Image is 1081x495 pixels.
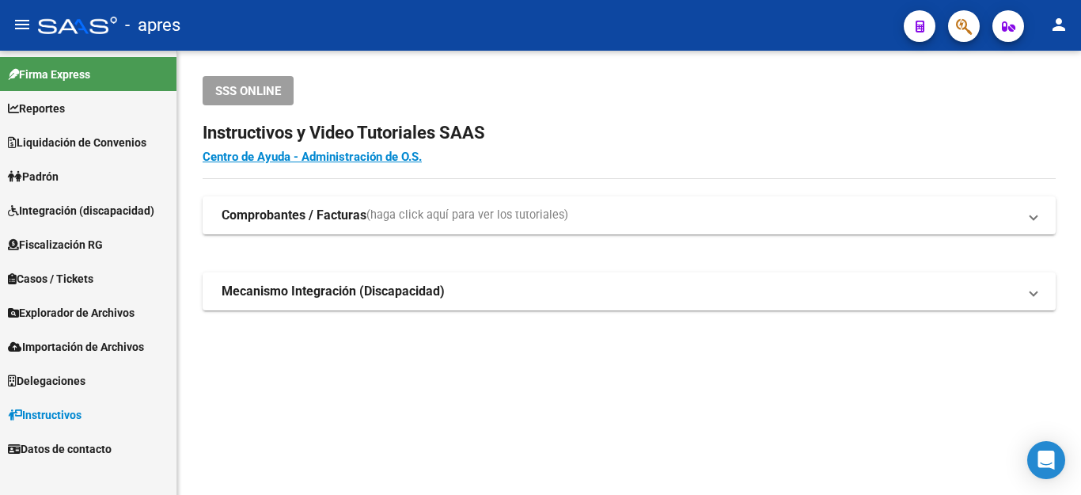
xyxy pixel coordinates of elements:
[215,84,281,98] span: SSS ONLINE
[8,372,85,390] span: Delegaciones
[203,150,422,164] a: Centro de Ayuda - Administración de O.S.
[366,207,568,224] span: (haga click aquí para ver los tutoriales)
[8,202,154,219] span: Integración (discapacidad)
[8,236,103,253] span: Fiscalización RG
[8,304,135,322] span: Explorador de Archivos
[8,406,82,424] span: Instructivos
[13,15,32,34] mat-icon: menu
[203,118,1056,148] h2: Instructivos y Video Tutoriales SAAS
[8,270,93,287] span: Casos / Tickets
[1027,441,1065,479] div: Open Intercom Messenger
[8,100,65,117] span: Reportes
[222,283,445,300] strong: Mecanismo Integración (Discapacidad)
[203,272,1056,310] mat-expansion-panel-header: Mecanismo Integración (Discapacidad)
[8,440,112,458] span: Datos de contacto
[1049,15,1068,34] mat-icon: person
[8,168,59,185] span: Padrón
[8,338,144,356] span: Importación de Archivos
[8,66,90,83] span: Firma Express
[203,76,294,105] button: SSS ONLINE
[203,196,1056,234] mat-expansion-panel-header: Comprobantes / Facturas(haga click aquí para ver los tutoriales)
[125,8,180,43] span: - apres
[8,134,146,151] span: Liquidación de Convenios
[222,207,366,224] strong: Comprobantes / Facturas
